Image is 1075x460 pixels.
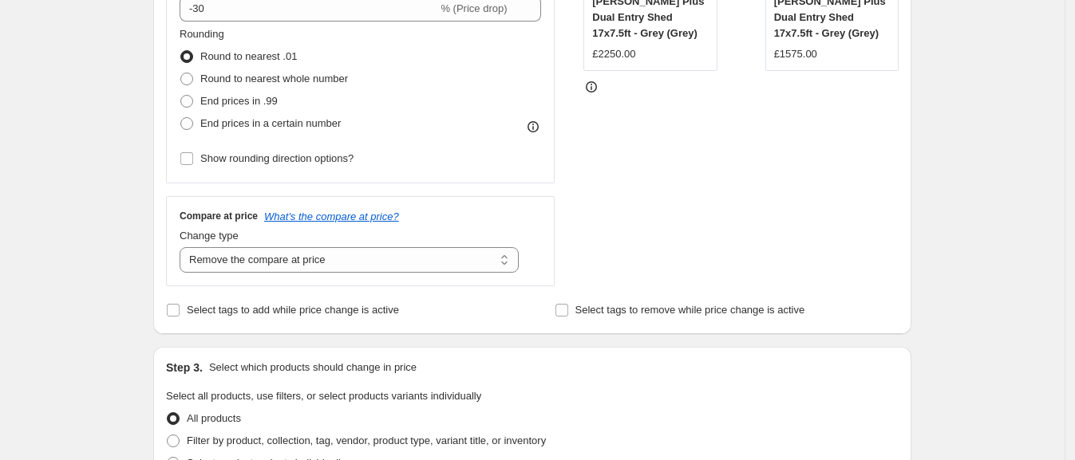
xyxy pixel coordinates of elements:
[187,434,546,446] span: Filter by product, collection, tag, vendor, product type, variant title, or inventory
[180,210,258,222] h3: Compare at price
[187,412,241,424] span: All products
[180,230,239,242] span: Change type
[166,360,203,375] h2: Step 3.
[209,360,417,375] p: Select which products should change in price
[200,117,341,129] span: End prices in a certain number
[200,95,278,107] span: End prices in .99
[264,210,399,222] button: What's the compare at price?
[200,152,354,164] span: Show rounding direction options?
[774,46,817,62] div: £1575.00
[187,304,399,316] span: Select tags to add while price change is active
[200,50,297,62] span: Round to nearest .01
[441,2,507,14] span: % (Price drop)
[575,304,805,316] span: Select tags to remove while price change is active
[180,28,224,40] span: Rounding
[592,46,635,62] div: £2250.00
[166,390,481,402] span: Select all products, use filters, or select products variants individually
[200,73,348,85] span: Round to nearest whole number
